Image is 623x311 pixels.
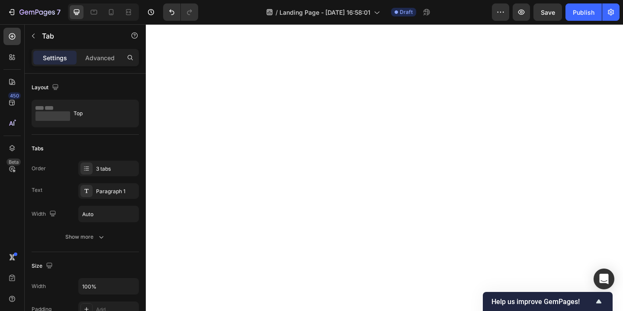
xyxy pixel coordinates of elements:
[32,186,42,194] div: Text
[74,104,126,123] div: Top
[42,31,116,41] p: Tab
[163,3,198,21] div: Undo/Redo
[96,188,137,195] div: Paragraph 1
[400,8,413,16] span: Draft
[541,9,555,16] span: Save
[6,159,21,165] div: Beta
[565,3,602,21] button: Publish
[32,229,139,245] button: Show more
[32,165,46,172] div: Order
[65,233,106,241] div: Show more
[43,53,67,62] p: Settings
[276,8,278,17] span: /
[146,24,623,311] iframe: Design area
[533,3,562,21] button: Save
[32,260,55,272] div: Size
[79,279,138,294] input: Auto
[57,7,61,17] p: 7
[32,82,61,94] div: Layout
[491,296,604,307] button: Show survey - Help us improve GemPages!
[573,8,594,17] div: Publish
[85,53,115,62] p: Advanced
[279,8,370,17] span: Landing Page - [DATE] 16:58:01
[491,298,594,306] span: Help us improve GemPages!
[79,206,138,222] input: Auto
[3,3,64,21] button: 7
[594,269,614,289] div: Open Intercom Messenger
[32,282,46,290] div: Width
[96,165,137,173] div: 3 tabs
[32,208,58,220] div: Width
[8,92,21,99] div: 450
[32,145,43,152] div: Tabs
